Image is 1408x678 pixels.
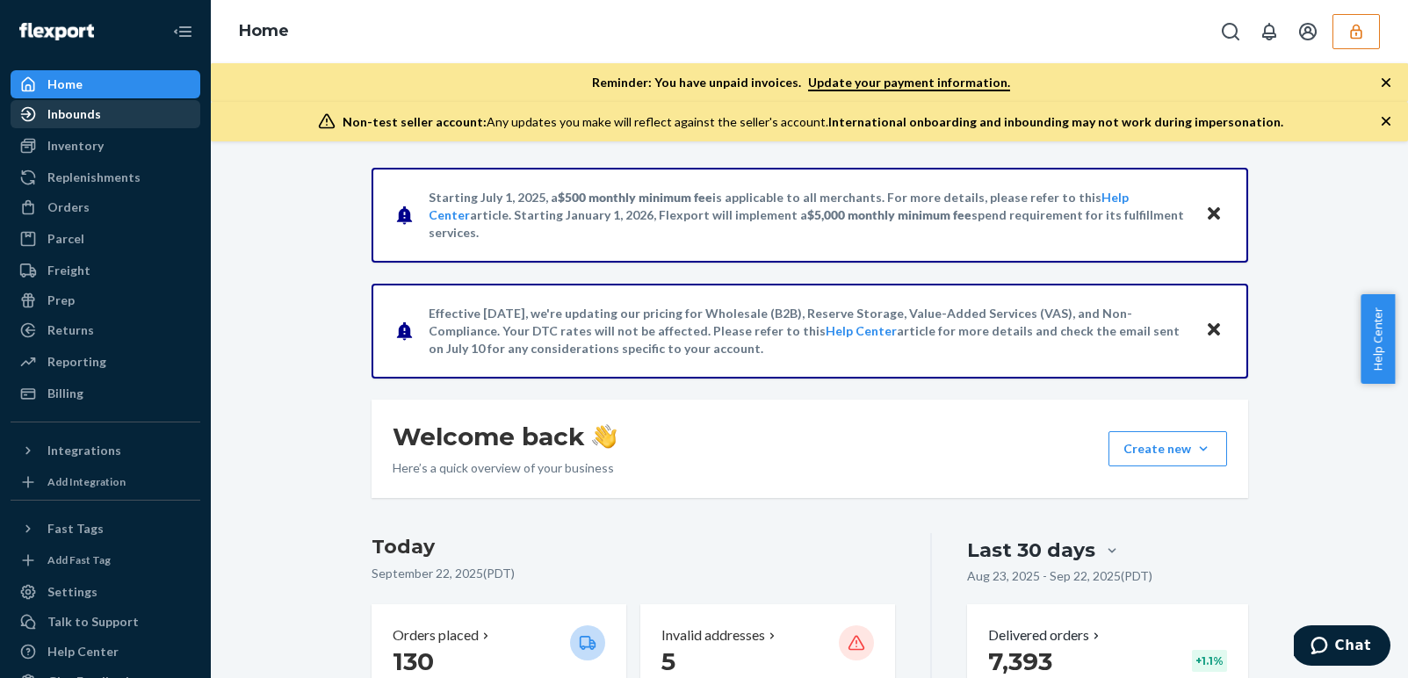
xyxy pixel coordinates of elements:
a: Update your payment information. [808,75,1010,91]
button: Fast Tags [11,515,200,543]
a: Reporting [11,348,200,376]
span: $500 monthly minimum fee [558,190,712,205]
a: Home [11,70,200,98]
a: Inbounds [11,100,200,128]
div: Integrations [47,442,121,459]
a: Returns [11,316,200,344]
button: Open account menu [1290,14,1325,49]
span: $5,000 monthly minimum fee [807,207,971,222]
button: Close [1202,318,1225,343]
div: Add Integration [47,474,126,489]
div: Home [47,76,83,93]
p: Aug 23, 2025 - Sep 22, 2025 ( PDT ) [967,567,1152,585]
p: Starting July 1, 2025, a is applicable to all merchants. For more details, please refer to this a... [429,189,1188,242]
a: Add Integration [11,472,200,493]
div: Add Fast Tag [47,552,111,567]
a: Billing [11,379,200,408]
a: Home [239,21,289,40]
ol: breadcrumbs [225,6,303,57]
div: Settings [47,583,97,601]
button: Help Center [1361,294,1395,384]
a: Replenishments [11,163,200,191]
div: Reporting [47,353,106,371]
button: Close [1202,202,1225,227]
a: Add Fast Tag [11,550,200,571]
h1: Welcome back [393,421,617,452]
div: Orders [47,198,90,216]
span: International onboarding and inbounding may not work during impersonation. [828,114,1283,129]
p: Reminder: You have unpaid invoices. [592,74,1010,91]
span: 7,393 [988,646,1052,676]
button: Integrations [11,436,200,465]
a: Inventory [11,132,200,160]
span: 5 [661,646,675,676]
p: September 22, 2025 ( PDT ) [372,565,896,582]
a: Orders [11,193,200,221]
p: Here’s a quick overview of your business [393,459,617,477]
button: Open notifications [1252,14,1287,49]
p: Effective [DATE], we're updating our pricing for Wholesale (B2B), Reserve Storage, Value-Added Se... [429,305,1188,357]
button: Open Search Box [1213,14,1248,49]
div: Prep [47,292,75,309]
img: Flexport logo [19,23,94,40]
div: Last 30 days [967,537,1095,564]
div: Parcel [47,230,84,248]
a: Settings [11,578,200,606]
img: hand-wave emoji [592,424,617,449]
a: Prep [11,286,200,314]
a: Freight [11,256,200,285]
div: Billing [47,385,83,402]
button: Close Navigation [165,14,200,49]
a: Help Center [11,638,200,666]
span: 130 [393,646,434,676]
iframe: Opens a widget where you can chat to one of our agents [1294,625,1390,669]
div: + 1.1 % [1192,650,1227,672]
p: Orders placed [393,625,479,646]
div: Replenishments [47,169,141,186]
div: Any updates you make will reflect against the seller's account. [343,113,1283,131]
div: Inventory [47,137,104,155]
button: Talk to Support [11,608,200,636]
span: Non-test seller account: [343,114,487,129]
a: Help Center [826,323,897,338]
div: Returns [47,321,94,339]
div: Help Center [47,643,119,660]
a: Parcel [11,225,200,253]
p: Invalid addresses [661,625,765,646]
div: Talk to Support [47,613,139,631]
button: Create new [1108,431,1227,466]
div: Freight [47,262,90,279]
div: Fast Tags [47,520,104,537]
div: Inbounds [47,105,101,123]
button: Delivered orders [988,625,1103,646]
h3: Today [372,533,896,561]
